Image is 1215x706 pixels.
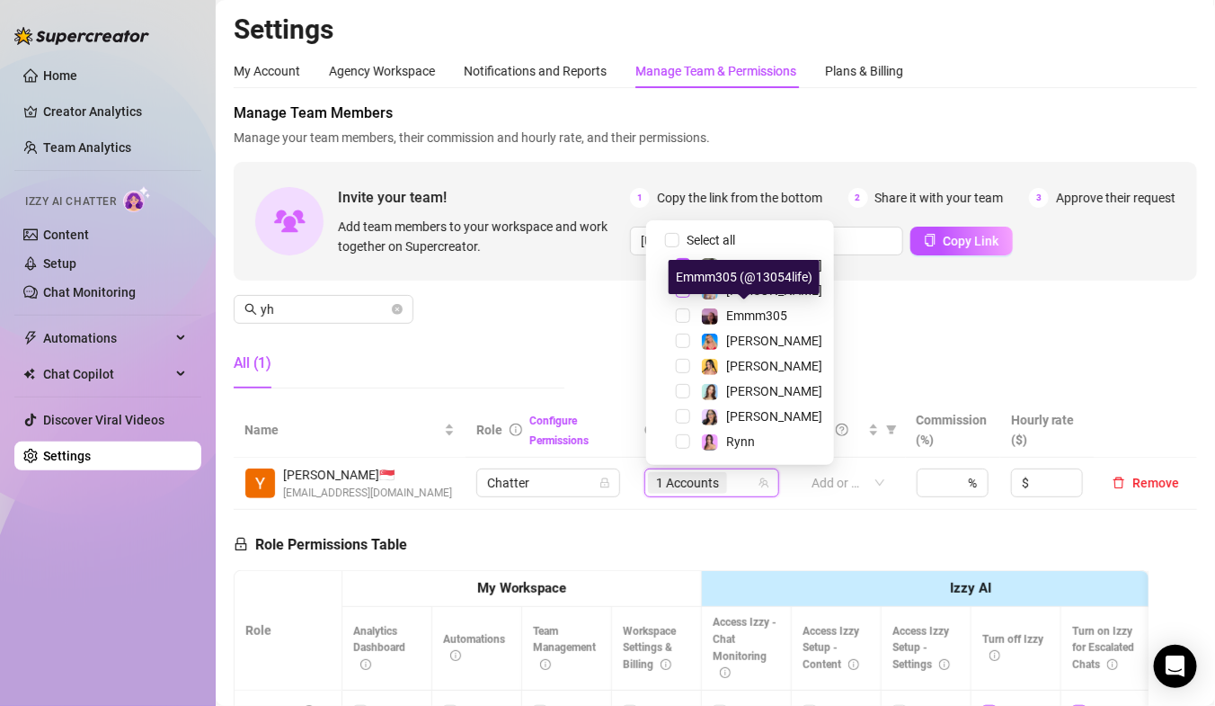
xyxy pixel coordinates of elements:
[234,13,1197,47] h2: Settings
[720,667,731,678] span: info-circle
[702,308,718,325] img: Emmm305
[656,473,719,493] span: 1 Accounts
[1132,476,1179,490] span: Remove
[676,434,690,449] span: Select tree node
[234,61,300,81] div: My Account
[338,186,630,209] span: Invite your team!
[661,659,671,670] span: info-circle
[939,659,950,670] span: info-circle
[676,409,690,424] span: Select tree node
[1029,188,1049,208] span: 3
[1056,188,1175,208] span: Approve their request
[25,193,116,210] span: Izzy AI Chatter
[23,331,38,345] span: thunderbolt
[123,186,151,212] img: AI Chatter
[261,299,388,319] input: Search members
[726,359,822,373] span: [PERSON_NAME]
[43,140,131,155] a: Team Analytics
[726,334,822,348] span: [PERSON_NAME]
[283,485,452,502] span: [EMAIL_ADDRESS][DOMAIN_NAME]
[234,128,1197,147] span: Manage your team members, their commission and hourly rate, and their permissions.
[1113,477,1125,489] span: delete
[487,469,609,496] span: Chatter
[882,416,900,443] span: filter
[234,537,248,551] span: lock
[360,659,371,670] span: info-circle
[529,415,589,447] a: Configure Permissions
[726,258,822,273] span: [PERSON_NAME]
[1154,645,1197,688] div: Open Intercom Messenger
[669,260,820,294] div: Emmm305 (@13054life)
[910,227,1013,255] button: Copy Link
[244,303,257,316] span: search
[848,188,868,208] span: 2
[234,534,407,556] h5: Role Permissions Table
[758,478,769,488] span: team
[875,188,1004,208] span: Share it with your team
[234,353,271,374] div: All (1)
[43,285,136,299] a: Chat Monitoring
[510,424,522,436] span: info-circle
[644,420,763,440] span: Creator accounts
[235,571,342,691] th: Role
[944,234,999,248] span: Copy Link
[443,633,505,663] span: Automations
[702,384,718,400] img: Amelia
[23,368,35,380] img: Chat Copilot
[702,359,718,375] img: Jocelyn
[676,308,690,323] span: Select tree node
[726,434,755,449] span: Rynn
[43,228,89,242] a: Content
[803,625,859,672] span: Access Izzy Setup - Content
[1107,659,1118,670] span: info-circle
[43,360,171,389] span: Chat Copilot
[982,633,1043,663] span: Turn off Izzy
[476,423,502,437] span: Role
[283,465,452,485] span: [PERSON_NAME] 🇸🇬
[836,424,848,436] span: question-circle
[657,188,822,208] span: Copy the link from the bottom
[43,256,76,271] a: Setup
[353,625,405,672] span: Analytics Dashboard
[477,580,566,596] strong: My Workspace
[726,384,822,398] span: [PERSON_NAME]
[244,420,440,440] span: Name
[43,449,91,463] a: Settings
[43,97,187,126] a: Creator Analytics
[989,650,1000,661] span: info-circle
[702,258,718,274] img: Brandy
[676,334,690,348] span: Select tree node
[1105,472,1186,494] button: Remove
[635,61,796,81] div: Manage Team & Permissions
[43,68,77,83] a: Home
[726,308,787,323] span: Emmm305
[676,359,690,373] span: Select tree node
[599,478,610,488] span: lock
[43,324,171,353] span: Automations
[848,659,859,670] span: info-circle
[14,27,149,45] img: logo-BBDzfeDw.svg
[1000,403,1095,458] th: Hourly rate ($)
[540,659,551,670] span: info-circle
[338,217,623,256] span: Add team members to your workspace and work together on Supercreator.
[464,61,607,81] div: Notifications and Reports
[392,304,403,315] button: close-circle
[702,434,718,451] img: Rynn
[533,625,596,672] span: Team Management
[245,469,275,498] img: Yhaneena April
[825,61,903,81] div: Plans & Billing
[234,403,466,458] th: Name
[43,413,164,427] a: Discover Viral Videos
[702,334,718,350] img: Ashley
[630,188,650,208] span: 1
[450,650,461,661] span: info-circle
[234,103,1197,124] span: Manage Team Members
[906,403,1000,458] th: Commission (%)
[886,424,897,435] span: filter
[892,625,950,672] span: Access Izzy Setup - Settings
[702,409,718,425] img: Sami
[726,409,822,424] span: [PERSON_NAME]
[951,580,992,596] strong: Izzy AI
[623,625,676,672] span: Workspace Settings & Billing
[1072,625,1134,672] span: Turn on Izzy for Escalated Chats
